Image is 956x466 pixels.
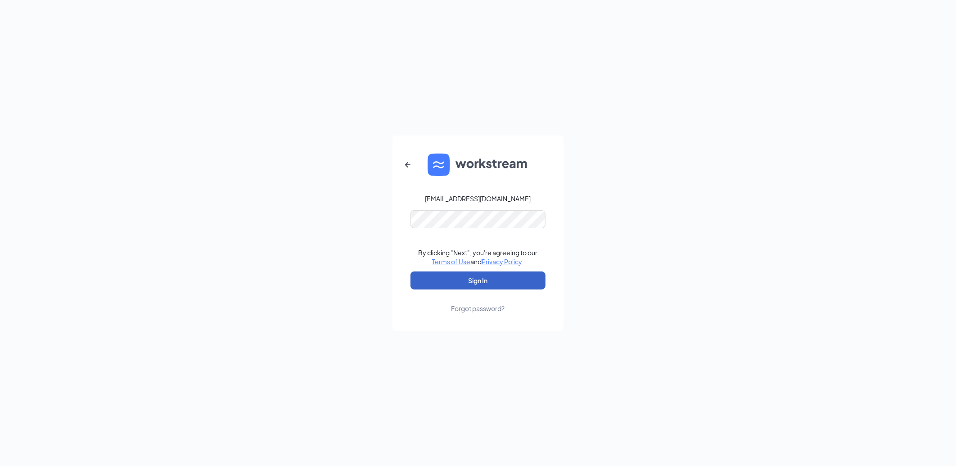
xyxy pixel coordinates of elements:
[451,304,505,313] div: Forgot password?
[433,258,471,266] a: Terms of Use
[425,194,531,203] div: [EMAIL_ADDRESS][DOMAIN_NAME]
[428,154,528,176] img: WS logo and Workstream text
[419,248,538,266] div: By clicking "Next", you're agreeing to our and .
[402,159,413,170] svg: ArrowLeftNew
[410,271,546,290] button: Sign In
[397,154,419,176] button: ArrowLeftNew
[482,258,522,266] a: Privacy Policy
[451,290,505,313] a: Forgot password?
